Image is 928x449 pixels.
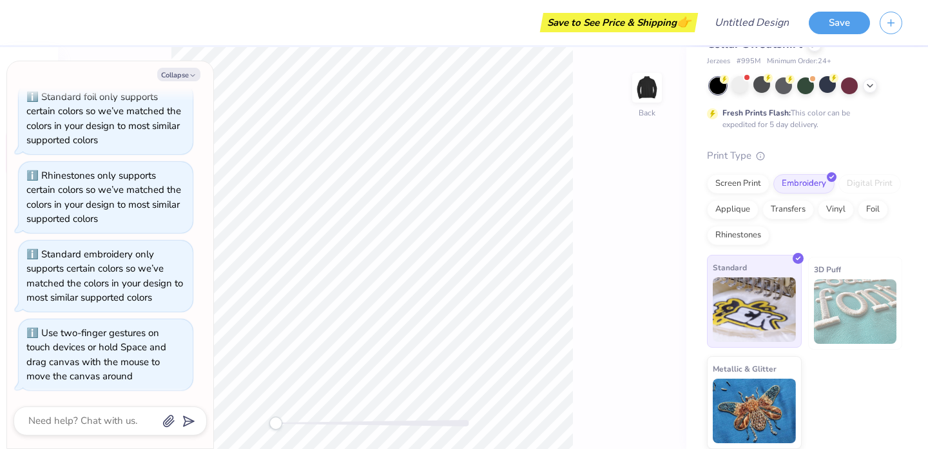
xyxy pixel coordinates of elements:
[634,75,660,101] img: Back
[707,200,759,219] div: Applique
[543,13,695,32] div: Save to See Price & Shipping
[737,56,760,67] span: # 995M
[157,68,200,81] button: Collapse
[713,277,796,342] img: Standard
[858,200,888,219] div: Foil
[767,56,831,67] span: Minimum Order: 24 +
[707,174,769,194] div: Screen Print
[26,248,183,304] div: Standard embroidery only supports certain colors so we’ve matched the colors in your design to mo...
[814,279,897,344] img: 3D Puff
[713,261,747,274] span: Standard
[773,174,835,194] div: Embroidery
[707,226,769,245] div: Rhinestones
[26,169,181,226] div: Rhinestones only supports certain colors so we’ve matched the colors in your design to most simil...
[838,174,901,194] div: Digital Print
[818,200,854,219] div: Vinyl
[677,14,691,30] span: 👉
[707,148,902,163] div: Print Type
[809,12,870,34] button: Save
[26,326,166,383] div: Use two-finger gestures on touch devices or hold Space and drag canvas with the mouse to move the...
[26,90,181,147] div: Standard foil only supports certain colors so we’ve matched the colors in your design to most sim...
[707,56,730,67] span: Jerzees
[814,263,841,276] span: 3D Puff
[713,379,796,443] img: Metallic & Glitter
[762,200,814,219] div: Transfers
[704,10,799,35] input: Untitled Design
[713,362,777,375] span: Metallic & Glitter
[722,107,881,130] div: This color can be expedited for 5 day delivery.
[722,108,791,118] strong: Fresh Prints Flash:
[639,107,655,119] div: Back
[269,417,282,430] div: Accessibility label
